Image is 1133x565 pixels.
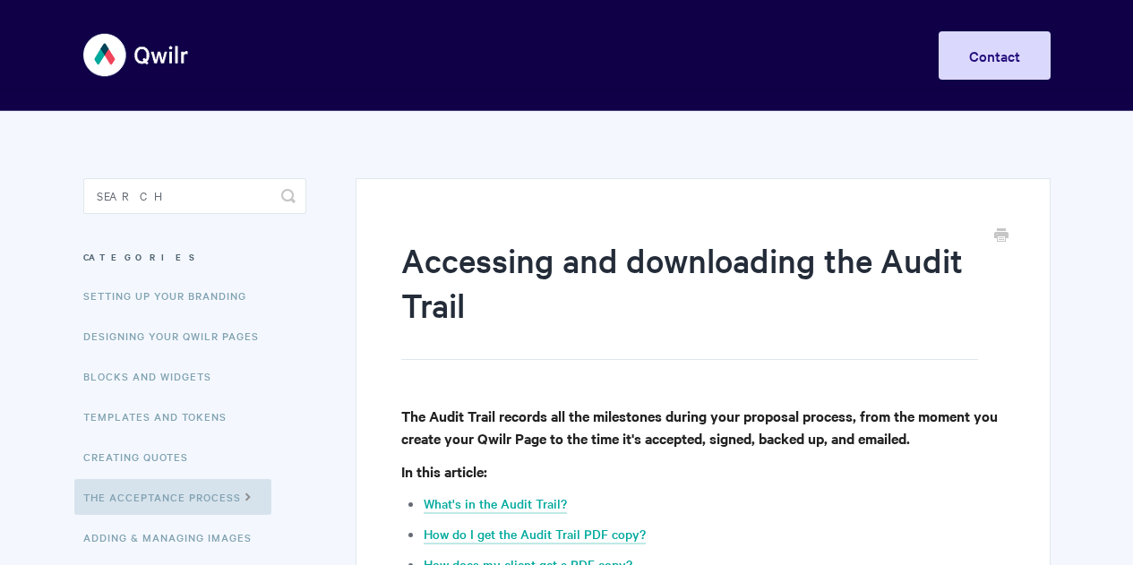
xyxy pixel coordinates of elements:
[939,31,1051,80] a: Contact
[424,494,567,514] a: What's in the Audit Trail?
[83,398,240,434] a: Templates and Tokens
[424,525,646,544] a: How do I get the Audit Trail PDF copy?
[401,405,1004,449] h4: The Audit Trail records all the milestones during your proposal process, from the moment you crea...
[83,318,272,354] a: Designing Your Qwilr Pages
[83,241,306,273] h3: Categories
[83,178,306,214] input: Search
[83,358,225,394] a: Blocks and Widgets
[83,519,265,555] a: Adding & Managing Images
[83,439,202,475] a: Creating Quotes
[401,460,1004,483] h4: In this article:
[74,479,271,515] a: The Acceptance Process
[83,21,190,89] img: Qwilr Help Center
[401,237,977,360] h1: Accessing and downloading the Audit Trail
[994,227,1009,246] a: Print this Article
[83,278,260,313] a: Setting up your Branding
